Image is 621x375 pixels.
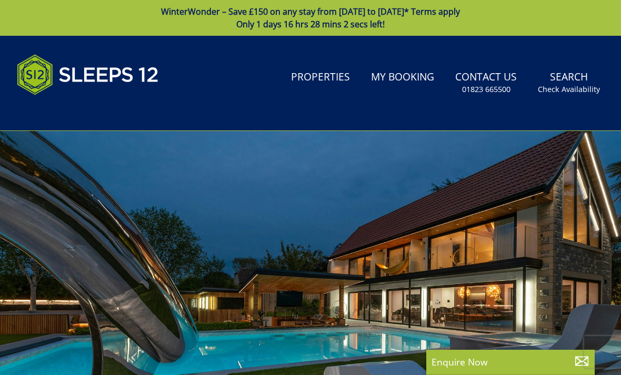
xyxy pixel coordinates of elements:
a: My Booking [367,66,438,89]
a: SearchCheck Availability [534,66,604,100]
p: Enquire Now [432,355,589,369]
small: 01823 665500 [462,84,510,95]
iframe: Customer reviews powered by Trustpilot [12,107,122,116]
small: Check Availability [538,84,600,95]
span: Only 1 days 16 hrs 28 mins 2 secs left! [236,18,385,30]
a: Properties [287,66,354,89]
img: Sleeps 12 [17,48,159,101]
a: Contact Us01823 665500 [451,66,521,100]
